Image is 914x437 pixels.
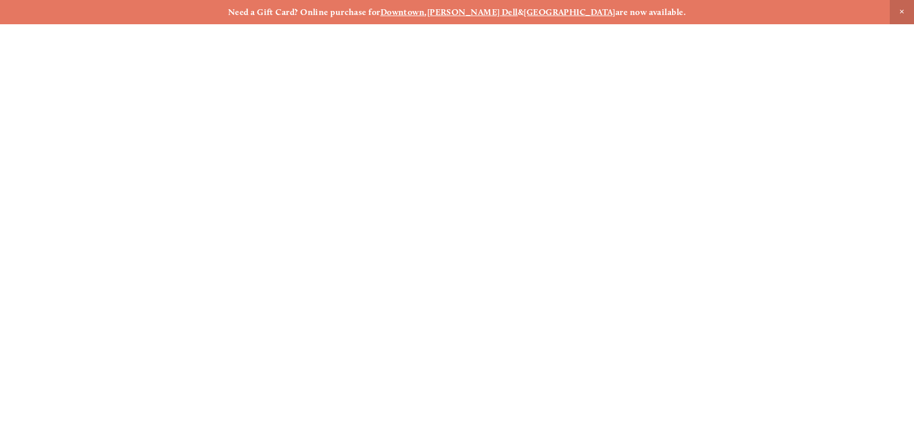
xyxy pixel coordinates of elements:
[518,7,524,17] strong: &
[424,7,427,17] strong: ,
[615,7,686,17] strong: are now available.
[380,7,425,17] a: Downtown
[524,7,615,17] a: [GEOGRAPHIC_DATA]
[427,7,518,17] a: [PERSON_NAME] Dell
[228,7,380,17] strong: Need a Gift Card? Online purchase for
